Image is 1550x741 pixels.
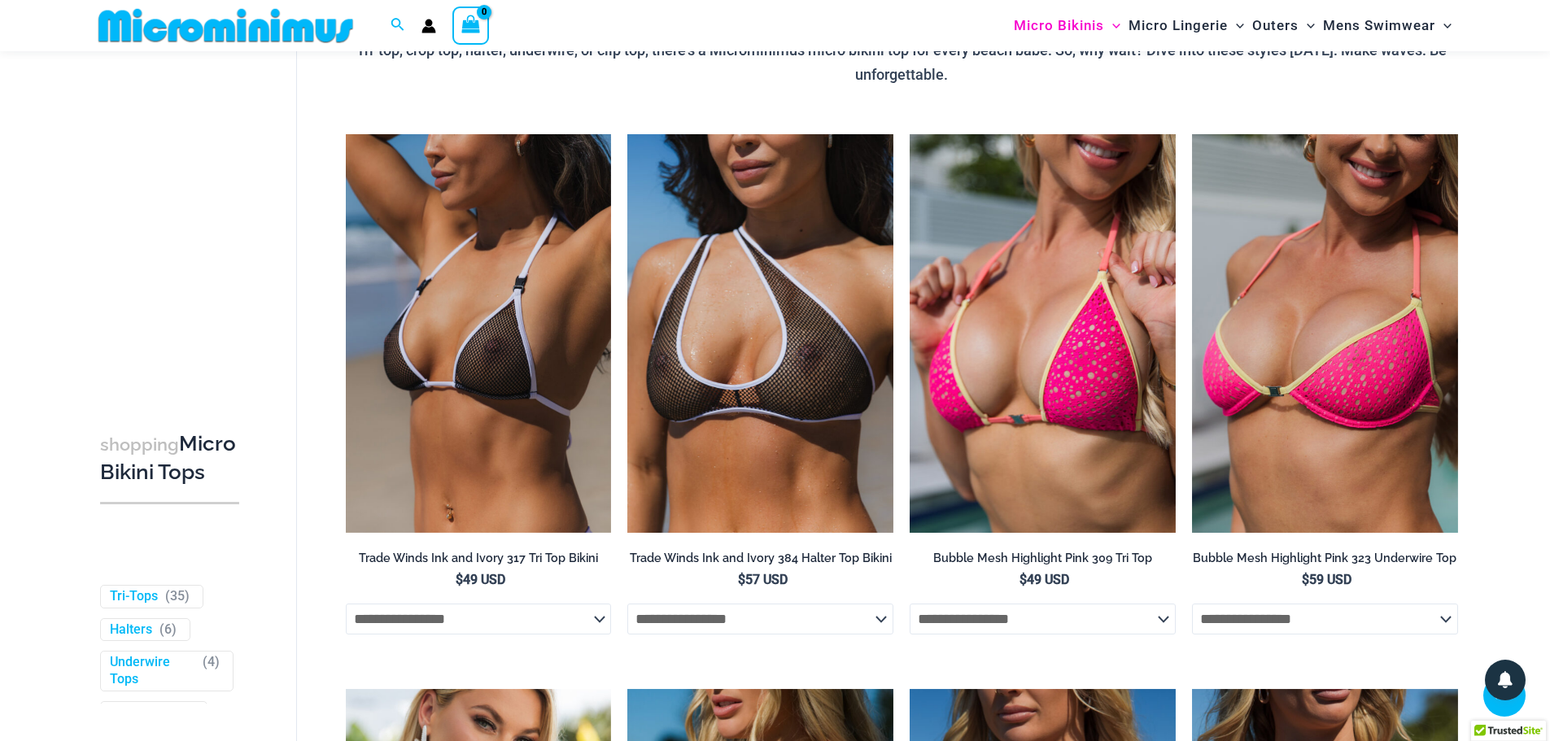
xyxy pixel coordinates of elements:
span: Mens Swimwear [1323,5,1435,46]
span: Menu Toggle [1104,5,1120,46]
h2: Bubble Mesh Highlight Pink 323 Underwire Top [1192,551,1458,566]
a: Trade Winds Ink and Ivory 384 Halter Top Bikini [627,551,893,572]
a: Trade Winds Ink and Ivory 317 Tri Top Bikini [346,551,612,572]
span: Menu Toggle [1299,5,1315,46]
a: Account icon link [421,19,436,33]
img: Bubble Mesh Highlight Pink 323 Top 01 [1192,134,1458,533]
span: $ [1302,572,1309,587]
a: Halters [110,621,152,639]
a: Tradewinds Ink and Ivory 317 Tri Top 01Tradewinds Ink and Ivory 317 Tri Top 453 Micro 06Tradewind... [346,134,612,533]
a: Bubble Mesh Highlight Pink 309 Tri Top [910,551,1176,572]
span: 35 [170,588,185,604]
a: View Shopping Cart, empty [452,7,490,44]
img: MM SHOP LOGO FLAT [92,7,360,44]
a: Tradewinds Ink and Ivory 384 Halter 01Tradewinds Ink and Ivory 384 Halter 02Tradewinds Ink and Iv... [627,134,893,533]
img: Bubble Mesh Highlight Pink 309 Top 01 [910,134,1176,533]
p: Tri-top, crop top, halter, underwire, or clip top, there’s a Microminimus micro bikini top for ev... [346,38,1458,86]
a: OutersMenu ToggleMenu Toggle [1248,5,1319,46]
bdi: 59 USD [1302,572,1351,587]
img: Tradewinds Ink and Ivory 384 Halter 01 [627,134,893,533]
h2: Bubble Mesh Highlight Pink 309 Tri Top [910,551,1176,566]
bdi: 49 USD [1020,572,1069,587]
span: shopping [100,434,179,455]
a: Underwire Tops [110,655,195,689]
span: Micro Bikinis [1014,5,1104,46]
span: Outers [1252,5,1299,46]
a: Bubble Mesh Highlight Pink 323 Underwire Top [1192,551,1458,572]
a: Micro LingerieMenu ToggleMenu Toggle [1124,5,1248,46]
nav: Site Navigation [1007,2,1459,49]
span: Micro Lingerie [1129,5,1228,46]
h2: Trade Winds Ink and Ivory 384 Halter Top Bikini [627,551,893,566]
a: Micro BikinisMenu ToggleMenu Toggle [1010,5,1124,46]
iframe: TrustedSite Certified [100,54,247,380]
h2: Trade Winds Ink and Ivory 317 Tri Top Bikini [346,551,612,566]
span: 4 [207,655,215,670]
a: Bubble Mesh Highlight Pink 323 Top 01Bubble Mesh Highlight Pink 323 Top 421 Micro 03Bubble Mesh H... [1192,134,1458,533]
h3: Micro Bikini Tops [100,430,239,486]
span: $ [1020,572,1027,587]
span: ( ) [159,621,177,639]
a: Mens SwimwearMenu ToggleMenu Toggle [1319,5,1456,46]
a: Bubble Mesh Highlight Pink 309 Top 01Bubble Mesh Highlight Pink 309 Top 469 Thong 03Bubble Mesh H... [910,134,1176,533]
a: Tri-Tops [110,588,158,605]
span: $ [738,572,745,587]
bdi: 49 USD [456,572,505,587]
span: Menu Toggle [1435,5,1452,46]
span: ( ) [165,588,190,605]
bdi: 57 USD [738,572,788,587]
span: Menu Toggle [1228,5,1244,46]
a: Search icon link [391,15,405,36]
span: 6 [164,621,172,637]
img: Tradewinds Ink and Ivory 317 Tri Top 01 [346,134,612,533]
span: $ [456,572,463,587]
span: ( ) [203,655,220,689]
